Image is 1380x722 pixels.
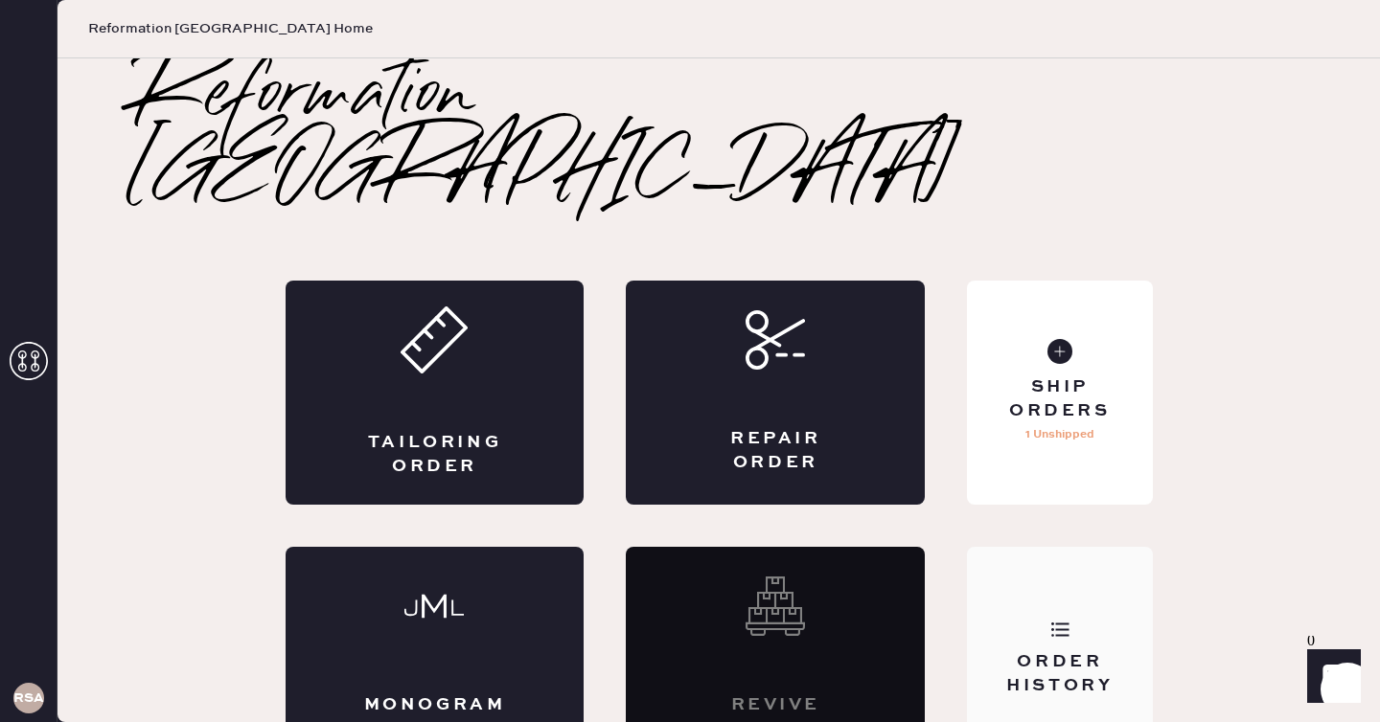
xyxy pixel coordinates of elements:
[88,19,373,38] span: Reformation [GEOGRAPHIC_DATA] Home
[982,375,1137,423] div: Ship Orders
[702,427,848,475] div: Repair Order
[362,431,508,479] div: Tailoring Order
[1025,423,1094,446] p: 1 Unshipped
[134,58,1303,212] h2: Reformation [GEOGRAPHIC_DATA]
[1289,636,1371,718] iframe: Front Chat
[13,691,44,705] h3: RSA
[982,650,1137,698] div: Order History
